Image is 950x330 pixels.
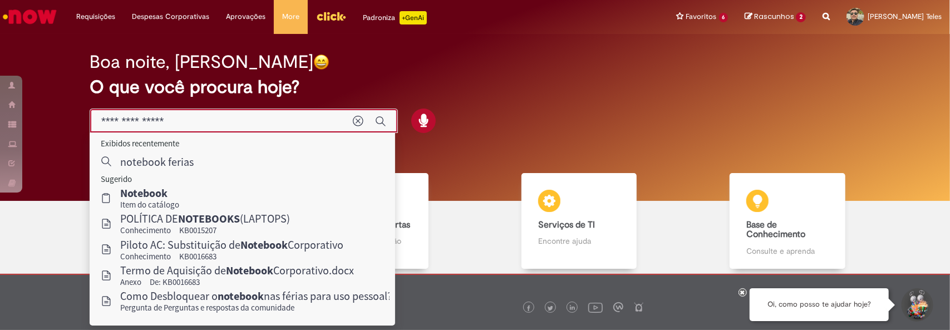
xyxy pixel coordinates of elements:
[746,219,805,240] b: Base de Conhecimento
[400,11,427,24] p: +GenAi
[634,302,644,312] img: logo_footer_naosei.png
[900,288,933,322] button: Iniciar Conversa de Suporte
[90,77,860,97] h2: O que você procura hoje?
[90,52,313,72] h2: Boa noite, [PERSON_NAME]
[282,11,299,22] span: More
[683,173,892,269] a: Base de Conhecimento Consulte e aprenda
[475,173,683,269] a: Serviços de TI Encontre ajuda
[686,11,717,22] span: Favoritos
[868,12,942,21] span: [PERSON_NAME] Teles
[363,11,427,24] div: Padroniza
[754,11,794,22] span: Rascunhos
[132,11,209,22] span: Despesas Corporativas
[570,305,575,312] img: logo_footer_linkedin.png
[719,13,729,22] span: 6
[226,11,265,22] span: Aprovações
[750,288,889,321] div: Oi, como posso te ajudar hoje?
[796,12,806,22] span: 2
[316,8,346,24] img: click_logo_yellow_360x200.png
[1,6,58,28] img: ServiceNow
[313,54,329,70] img: happy-face.png
[745,12,806,22] a: Rascunhos
[538,235,621,247] p: Encontre ajuda
[588,300,603,314] img: logo_footer_youtube.png
[526,306,531,311] img: logo_footer_facebook.png
[746,245,829,257] p: Consulte e aprenda
[76,11,115,22] span: Requisições
[613,302,623,312] img: logo_footer_workplace.png
[58,173,267,269] a: Tirar dúvidas Tirar dúvidas com Lupi Assist e Gen Ai
[548,306,553,311] img: logo_footer_twitter.png
[538,219,595,230] b: Serviços de TI
[330,219,411,230] b: Catálogo de Ofertas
